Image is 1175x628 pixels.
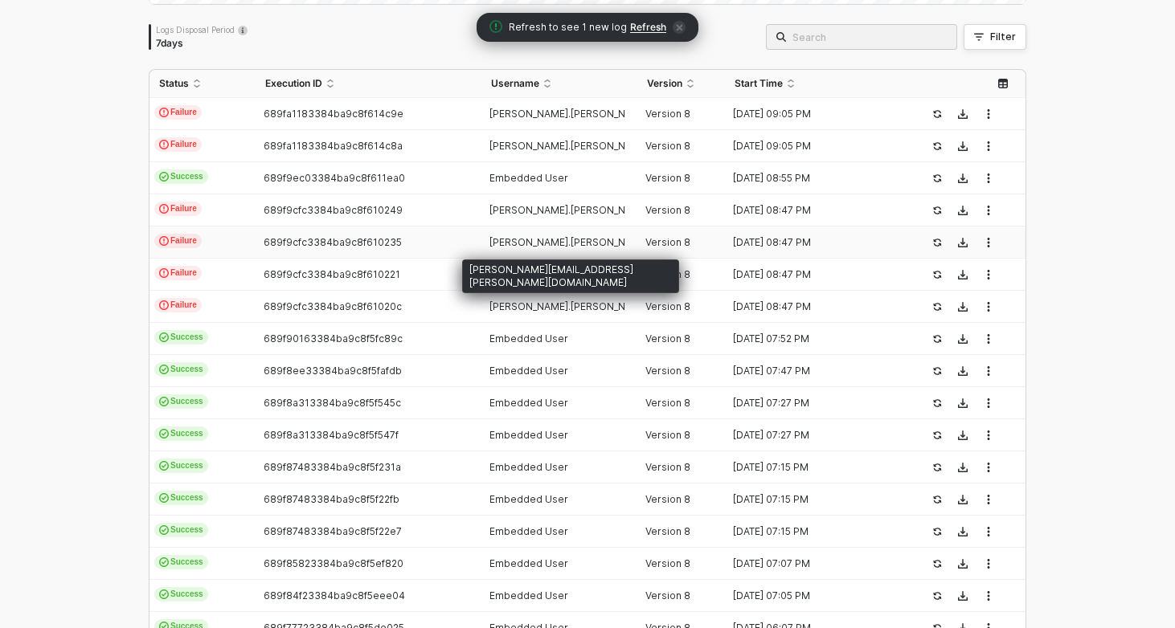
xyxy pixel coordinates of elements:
[159,172,169,181] span: icon-cards
[932,334,942,344] span: icon-success-page
[645,397,690,409] span: Version 8
[159,493,169,503] span: icon-cards
[264,557,403,569] span: 689f85823384ba9c8f5ef820
[489,397,568,409] span: Embedded User
[154,169,208,184] span: Success
[489,461,568,473] span: Embedded User
[637,70,725,98] th: Version
[159,332,169,342] span: icon-cards
[159,525,169,535] span: icon-cards
[645,300,690,312] span: Version 8
[932,559,942,569] span: icon-success-page
[998,79,1008,88] span: icon-table
[509,20,627,35] span: Refresh to see 1 new log
[645,589,690,601] span: Version 8
[645,204,690,216] span: Version 8
[725,429,900,442] div: [DATE] 07:27 PM
[725,108,900,120] div: [DATE] 09:05 PM
[645,429,690,441] span: Version 8
[154,105,202,120] span: Failure
[645,140,690,152] span: Version 8
[154,555,208,569] span: Success
[932,463,942,472] span: icon-success-page
[725,365,900,377] div: [DATE] 07:47 PM
[159,204,169,214] span: icon-exclamation
[264,236,402,248] span: 689f9cfc3384ba9c8f610235
[489,365,568,377] span: Embedded User
[725,525,900,538] div: [DATE] 07:15 PM
[264,525,402,537] span: 689f87483384ba9c8f5f22e7
[159,429,169,438] span: icon-cards
[958,495,968,504] span: icon-download
[958,398,968,408] span: icon-download
[647,77,682,90] span: Version
[265,77,322,90] span: Execution ID
[159,300,169,310] span: icon-exclamation
[735,77,783,90] span: Start Time
[159,77,189,90] span: Status
[159,140,169,149] span: icon-exclamation
[159,461,169,471] span: icon-cards
[725,397,900,410] div: [DATE] 07:27 PM
[932,109,942,119] span: icon-success-page
[154,459,208,473] span: Success
[645,108,690,120] span: Version 8
[725,172,900,185] div: [DATE] 08:55 PM
[725,236,900,249] div: [DATE] 08:47 PM
[958,109,968,119] span: icon-download
[149,70,256,98] th: Status
[958,527,968,536] span: icon-download
[489,204,745,216] span: [PERSON_NAME].[PERSON_NAME]@[PERSON_NAME]...
[264,108,403,120] span: 689fa1183384ba9c8f614c9e
[673,21,686,34] span: icon-close
[645,525,690,537] span: Version 8
[264,493,399,505] span: 689f87483384ba9c8f5f22fb
[154,266,202,280] span: Failure
[645,461,690,473] span: Version 8
[932,270,942,279] span: icon-success-page
[154,137,202,152] span: Failure
[159,108,169,117] span: icon-exclamation
[645,493,690,505] span: Version 8
[958,463,968,472] span: icon-download
[725,70,913,98] th: Start Time
[489,525,568,537] span: Embedded User
[725,493,900,506] div: [DATE] 07:15 PM
[932,302,942,312] span: icon-success-page
[159,236,169,246] span: icon-exclamation
[958,430,968,440] span: icon-download
[932,430,942,440] span: icon-success-page
[725,332,900,345] div: [DATE] 07:52 PM
[990,31,1016,43] div: Filter
[154,362,208,377] span: Success
[489,493,568,505] span: Embedded User
[792,28,947,46] input: Search
[256,70,481,98] th: Execution ID
[725,204,900,217] div: [DATE] 08:47 PM
[481,70,638,98] th: Username
[159,589,169,599] span: icon-cards
[964,24,1026,50] button: Filter
[932,206,942,215] span: icon-success-page
[725,557,900,570] div: [DATE] 07:07 PM
[154,523,208,537] span: Success
[932,366,942,376] span: icon-success-page
[264,332,403,345] span: 689f90163384ba9c8f5fc89c
[725,461,900,474] div: [DATE] 07:15 PM
[489,557,568,569] span: Embedded User
[958,141,968,151] span: icon-download
[154,298,202,312] span: Failure
[958,334,968,344] span: icon-download
[159,557,169,567] span: icon-cards
[958,238,968,247] span: icon-download
[725,589,900,602] div: [DATE] 07:05 PM
[264,589,405,601] span: 689f84f23384ba9c8f5eee04
[645,365,690,377] span: Version 8
[489,332,568,345] span: Embedded User
[264,461,401,473] span: 689f87483384ba9c8f5f231a
[154,394,208,409] span: Success
[958,366,968,376] span: icon-download
[264,365,402,377] span: 689f8ee33384ba9c8f5fafdb
[264,268,400,280] span: 689f9cfc3384ba9c8f610221
[645,236,690,248] span: Version 8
